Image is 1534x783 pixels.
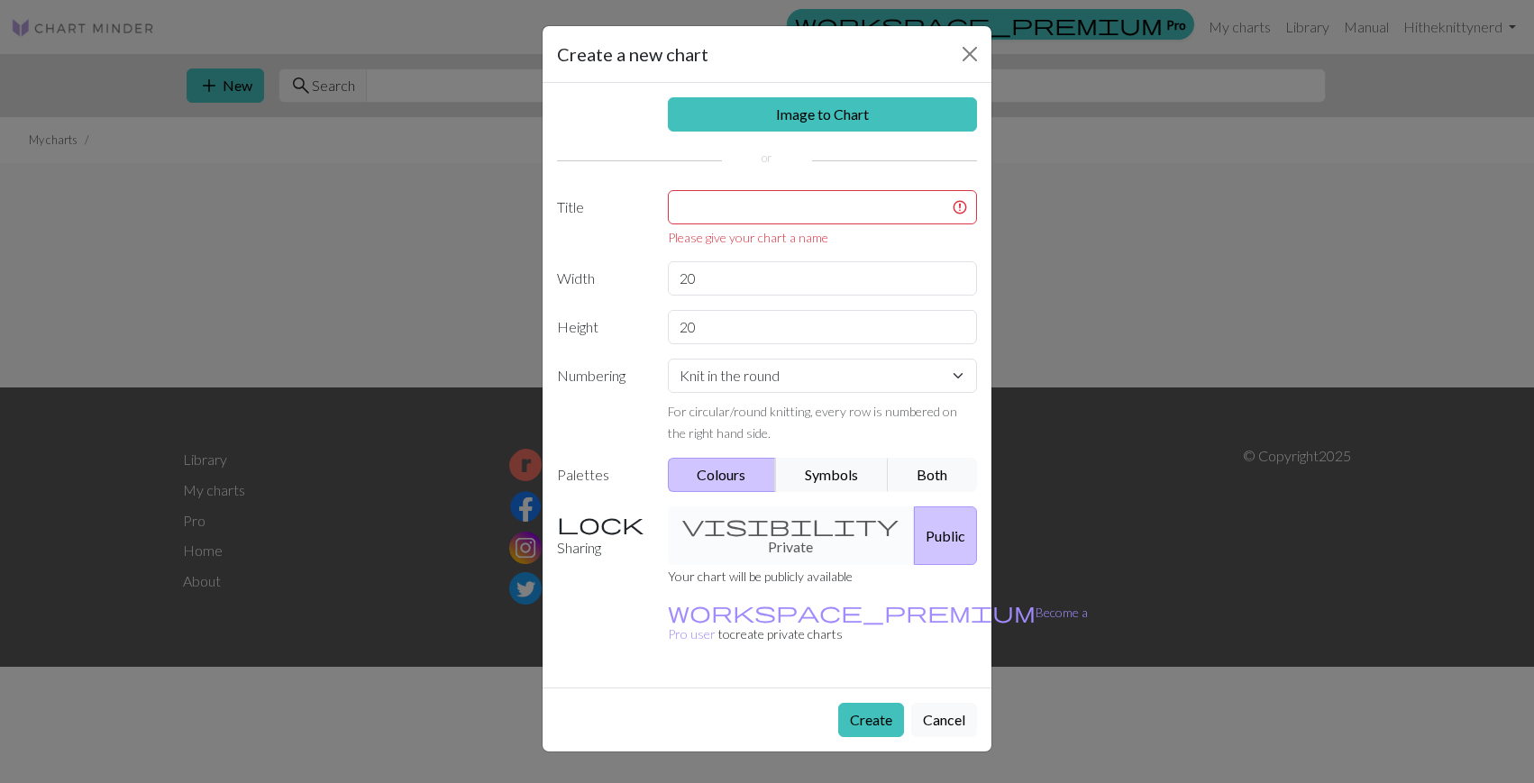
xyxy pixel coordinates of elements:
[546,458,657,492] label: Palettes
[668,458,777,492] button: Colours
[888,458,978,492] button: Both
[557,41,708,68] h5: Create a new chart
[668,97,978,132] a: Image to Chart
[911,703,977,737] button: Cancel
[546,359,657,443] label: Numbering
[838,703,904,737] button: Create
[546,506,657,565] label: Sharing
[668,228,978,247] div: Please give your chart a name
[546,261,657,296] label: Width
[914,506,977,565] button: Public
[668,404,957,441] small: For circular/round knitting, every row is numbered on the right hand side.
[955,40,984,68] button: Close
[668,599,1036,624] span: workspace_premium
[546,310,657,344] label: Height
[668,605,1088,642] small: to create private charts
[668,605,1088,642] a: Become a Pro user
[668,569,853,584] small: Your chart will be publicly available
[546,190,657,247] label: Title
[775,458,889,492] button: Symbols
